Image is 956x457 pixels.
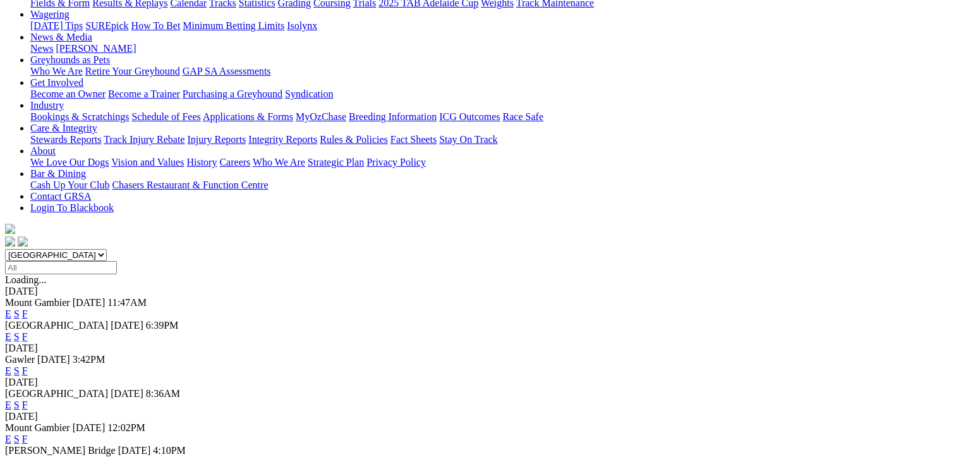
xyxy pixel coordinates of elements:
[320,134,388,145] a: Rules & Policies
[30,88,951,100] div: Get Involved
[5,354,35,365] span: Gawler
[439,134,497,145] a: Stay On Track
[203,111,293,122] a: Applications & Forms
[153,445,186,456] span: 4:10PM
[30,123,97,133] a: Care & Integrity
[30,180,951,191] div: Bar & Dining
[253,157,305,168] a: Who We Are
[112,180,268,190] a: Chasers Restaurant & Function Centre
[219,157,250,168] a: Careers
[85,66,180,76] a: Retire Your Greyhound
[37,354,70,365] span: [DATE]
[111,388,143,399] span: [DATE]
[5,343,951,354] div: [DATE]
[5,274,46,285] span: Loading...
[30,168,86,179] a: Bar & Dining
[131,111,200,122] a: Schedule of Fees
[5,236,15,247] img: facebook.svg
[30,111,129,122] a: Bookings & Scratchings
[287,20,317,31] a: Isolynx
[5,399,11,410] a: E
[30,66,951,77] div: Greyhounds as Pets
[73,354,106,365] span: 3:42PM
[30,111,951,123] div: Industry
[107,422,145,433] span: 12:02PM
[5,308,11,319] a: E
[439,111,500,122] a: ICG Outcomes
[107,297,147,308] span: 11:47AM
[187,134,246,145] a: Injury Reports
[14,365,20,376] a: S
[30,32,92,42] a: News & Media
[183,20,284,31] a: Minimum Betting Limits
[18,236,28,247] img: twitter.svg
[30,100,64,111] a: Industry
[285,88,333,99] a: Syndication
[183,88,282,99] a: Purchasing a Greyhound
[5,445,116,456] span: [PERSON_NAME] Bridge
[22,399,28,410] a: F
[5,411,951,422] div: [DATE]
[14,399,20,410] a: S
[111,157,184,168] a: Vision and Values
[5,286,951,297] div: [DATE]
[30,88,106,99] a: Become an Owner
[146,388,180,399] span: 8:36AM
[5,434,11,444] a: E
[56,43,136,54] a: [PERSON_NAME]
[30,157,109,168] a: We Love Our Dogs
[5,422,70,433] span: Mount Gambier
[390,134,437,145] a: Fact Sheets
[30,157,951,168] div: About
[30,54,110,65] a: Greyhounds as Pets
[30,134,951,145] div: Care & Integrity
[118,445,151,456] span: [DATE]
[502,111,543,122] a: Race Safe
[183,66,271,76] a: GAP SA Assessments
[30,43,951,54] div: News & Media
[5,365,11,376] a: E
[108,88,180,99] a: Become a Trainer
[22,434,28,444] a: F
[73,297,106,308] span: [DATE]
[30,191,91,202] a: Contact GRSA
[30,43,53,54] a: News
[104,134,185,145] a: Track Injury Rebate
[30,66,83,76] a: Who We Are
[5,224,15,234] img: logo-grsa-white.png
[131,20,181,31] a: How To Bet
[5,377,951,388] div: [DATE]
[296,111,346,122] a: MyOzChase
[111,320,143,331] span: [DATE]
[22,308,28,319] a: F
[308,157,364,168] a: Strategic Plan
[30,20,951,32] div: Wagering
[14,308,20,319] a: S
[349,111,437,122] a: Breeding Information
[30,180,109,190] a: Cash Up Your Club
[186,157,217,168] a: History
[14,331,20,342] a: S
[366,157,426,168] a: Privacy Policy
[5,388,108,399] span: [GEOGRAPHIC_DATA]
[22,331,28,342] a: F
[14,434,20,444] a: S
[30,20,83,31] a: [DATE] Tips
[30,9,70,20] a: Wagering
[5,331,11,342] a: E
[22,365,28,376] a: F
[5,320,108,331] span: [GEOGRAPHIC_DATA]
[30,145,56,156] a: About
[248,134,317,145] a: Integrity Reports
[85,20,128,31] a: SUREpick
[5,297,70,308] span: Mount Gambier
[30,77,83,88] a: Get Involved
[30,202,114,213] a: Login To Blackbook
[146,320,179,331] span: 6:39PM
[73,422,106,433] span: [DATE]
[5,261,117,274] input: Select date
[30,134,101,145] a: Stewards Reports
